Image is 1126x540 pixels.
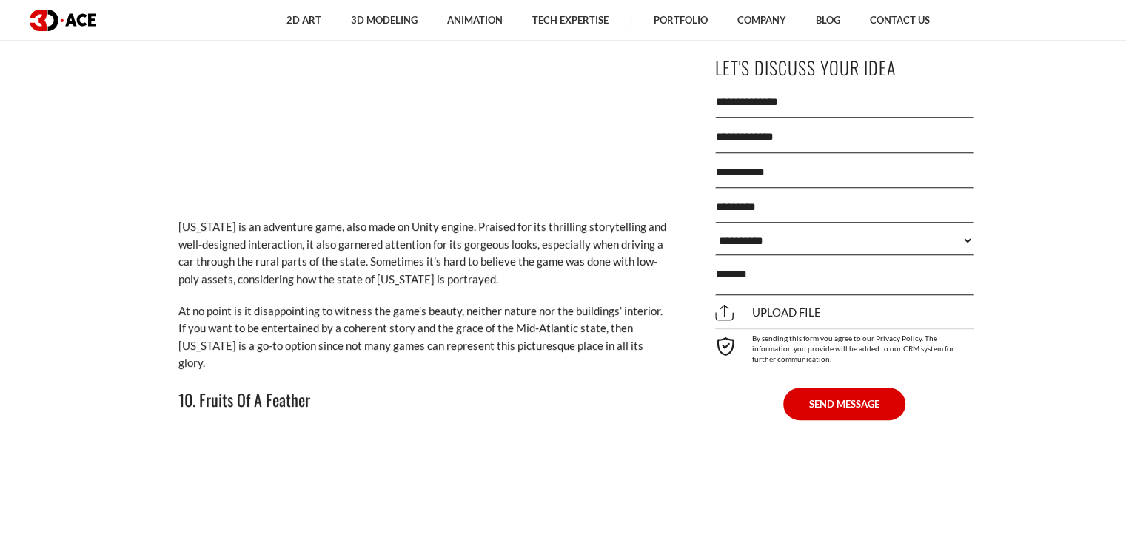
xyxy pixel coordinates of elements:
img: logo dark [30,10,96,31]
div: By sending this form you agree to our Privacy Policy. The information you provide will be added t... [715,328,974,364]
p: [US_STATE] is an adventure game, also made on Unity engine. Praised for its thrilling storytellin... [178,218,667,288]
span: Upload file [715,306,821,320]
p: Let's Discuss Your Idea [715,51,974,84]
p: At no point is it disappointing to witness the game’s beauty, neither nature nor the buildings’ i... [178,303,667,372]
h3: 10. Fruits Of A Feather [178,387,667,412]
button: SEND MESSAGE [783,388,905,420]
